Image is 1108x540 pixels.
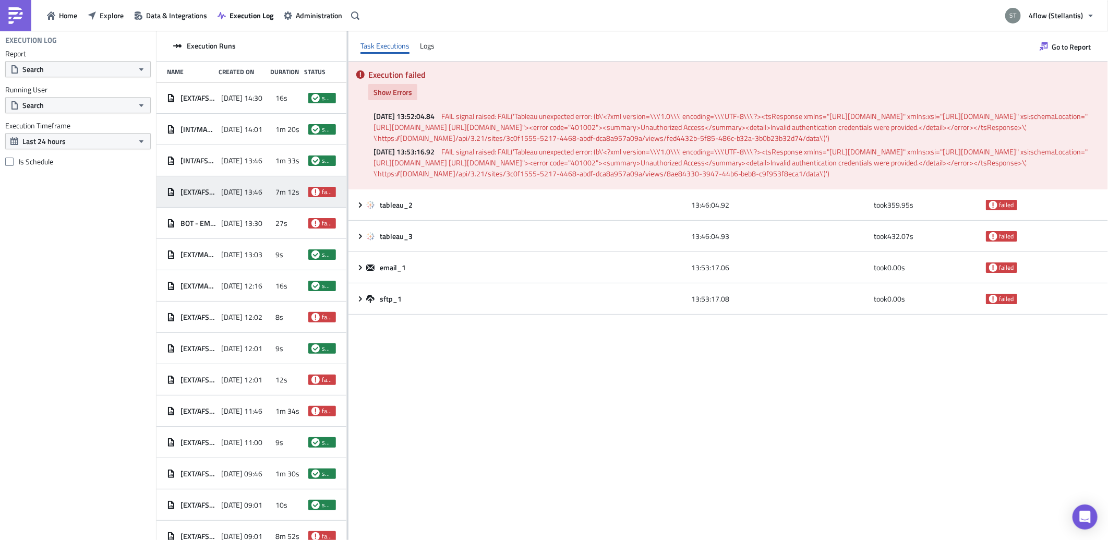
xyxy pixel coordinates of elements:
[691,196,869,214] div: 13:46:04.92
[212,7,279,23] button: Execution Log
[180,375,216,385] span: [EXT/AFS/[PERSON_NAME]] Additional Return TOs [GEOGRAPHIC_DATA]
[374,111,1088,143] span: FAIL signal raised: FAIL('Tableau unexpected error: (b\'<?xml version=\\\'1.0\\\' encoding=\\\'UT...
[420,38,435,54] div: Logs
[1073,505,1098,530] div: Open Intercom Messenger
[989,232,997,241] span: failed
[22,64,44,75] span: Search
[180,250,216,259] span: [EXT/MAN/[PERSON_NAME]] Trnava - in&outbound plate numbers 13:00
[221,406,262,416] span: [DATE] 11:46
[999,4,1100,27] button: 4flow (Stellantis)
[100,10,124,21] span: Explore
[275,156,299,165] span: 1m 33s
[322,376,333,384] span: failed
[311,438,320,447] span: success
[180,438,216,447] span: [EXT/AFS/[PERSON_NAME]] [GEOGRAPHIC_DATA] (past 24h)
[322,94,333,102] span: success
[22,100,44,111] span: Search
[322,407,333,415] span: failed
[296,10,342,21] span: Administration
[180,187,216,197] span: [EXT/AFS/j.muzik] Load List Daily 13:45 - Escalation 3
[275,313,283,322] span: 8s
[275,281,287,291] span: 16s
[221,93,262,103] span: [DATE] 14:30
[5,133,151,149] button: Last 24 hours
[219,68,265,76] div: Created On
[999,201,1014,209] span: failed
[221,438,262,447] span: [DATE] 11:00
[322,470,333,478] span: success
[368,84,417,100] button: Show Errors
[322,438,333,447] span: success
[180,313,216,322] span: [EXT/AFS/[PERSON_NAME]] Additional Return TOs Vesoul (EU Hubs)
[311,219,320,227] span: failed
[221,156,262,165] span: [DATE] 13:46
[221,313,262,322] span: [DATE] 12:02
[380,232,414,241] span: tableau_3
[129,7,212,23] a: Data & Integrations
[5,85,151,94] label: Running User
[275,93,287,103] span: 16s
[167,68,213,76] div: Name
[311,344,320,353] span: success
[187,41,236,51] span: Execution Runs
[874,258,980,277] div: took 0.00 s
[322,125,333,134] span: success
[374,87,412,98] span: Show Errors
[999,295,1014,303] span: failed
[311,470,320,478] span: success
[7,7,24,24] img: PushMetrics
[311,501,320,509] span: success
[180,219,216,228] span: BOT - EMS-iTMS delays /Afternoon
[221,250,262,259] span: [DATE] 13:03
[22,136,66,147] span: Last 24 hours
[989,263,997,272] span: failed
[180,406,216,416] span: [EXT/AFS/j.muzik] Load List Daily 11:45 - Escalation 2
[374,146,440,157] span: [DATE] 13:53:16.92
[221,219,262,228] span: [DATE] 13:30
[221,187,262,197] span: [DATE] 13:46
[874,196,980,214] div: took 359.95 s
[311,407,320,415] span: failed
[989,201,997,209] span: failed
[275,469,299,478] span: 1m 30s
[275,375,287,385] span: 12s
[146,10,207,21] span: Data & Integrations
[691,227,869,246] div: 13:46:04.93
[322,250,333,259] span: success
[374,146,1088,179] span: FAIL signal raised: FAIL('Tableau unexpected error: (b\'<?xml version=\\\'1.0\\\' encoding=\\\'UT...
[180,500,216,510] span: [EXT/AFS/[PERSON_NAME]] Stock report (HUB-LES-FR13)
[5,61,151,77] button: Search
[221,125,262,134] span: [DATE] 14:01
[180,469,216,478] span: [EXT/AFS/j.muzik] Load List Daily 9:45 - Escalation 1
[322,219,333,227] span: failed
[1004,7,1022,25] img: Avatar
[322,188,333,196] span: failed
[5,97,151,113] button: Search
[275,219,287,228] span: 27s
[1034,38,1096,55] button: Go to Report
[989,295,997,303] span: failed
[180,93,216,103] span: [EXT/AFS/[PERSON_NAME]] Prio Loads Daily Summary 14:30
[59,10,77,21] span: Home
[221,281,262,291] span: [DATE] 12:16
[999,263,1014,272] span: failed
[180,125,216,134] span: [INT/MAN/[PERSON_NAME]] Open TOs Report [14:00]
[275,406,299,416] span: 1m 34s
[82,7,129,23] a: Explore
[691,258,869,277] div: 13:53:17.06
[380,294,403,304] span: sftp_1
[221,500,262,510] span: [DATE] 09:01
[230,10,273,21] span: Execution Log
[311,94,320,102] span: success
[5,35,57,45] h4: Execution Log
[311,376,320,384] span: failed
[322,344,333,353] span: success
[322,282,333,290] span: success
[380,200,414,210] span: tableau_2
[311,125,320,134] span: success
[275,500,287,510] span: 10s
[42,7,82,23] button: Home
[180,156,216,165] span: [INT/AFS/j.muzik] Load List Summary
[368,70,1100,79] h5: Execution failed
